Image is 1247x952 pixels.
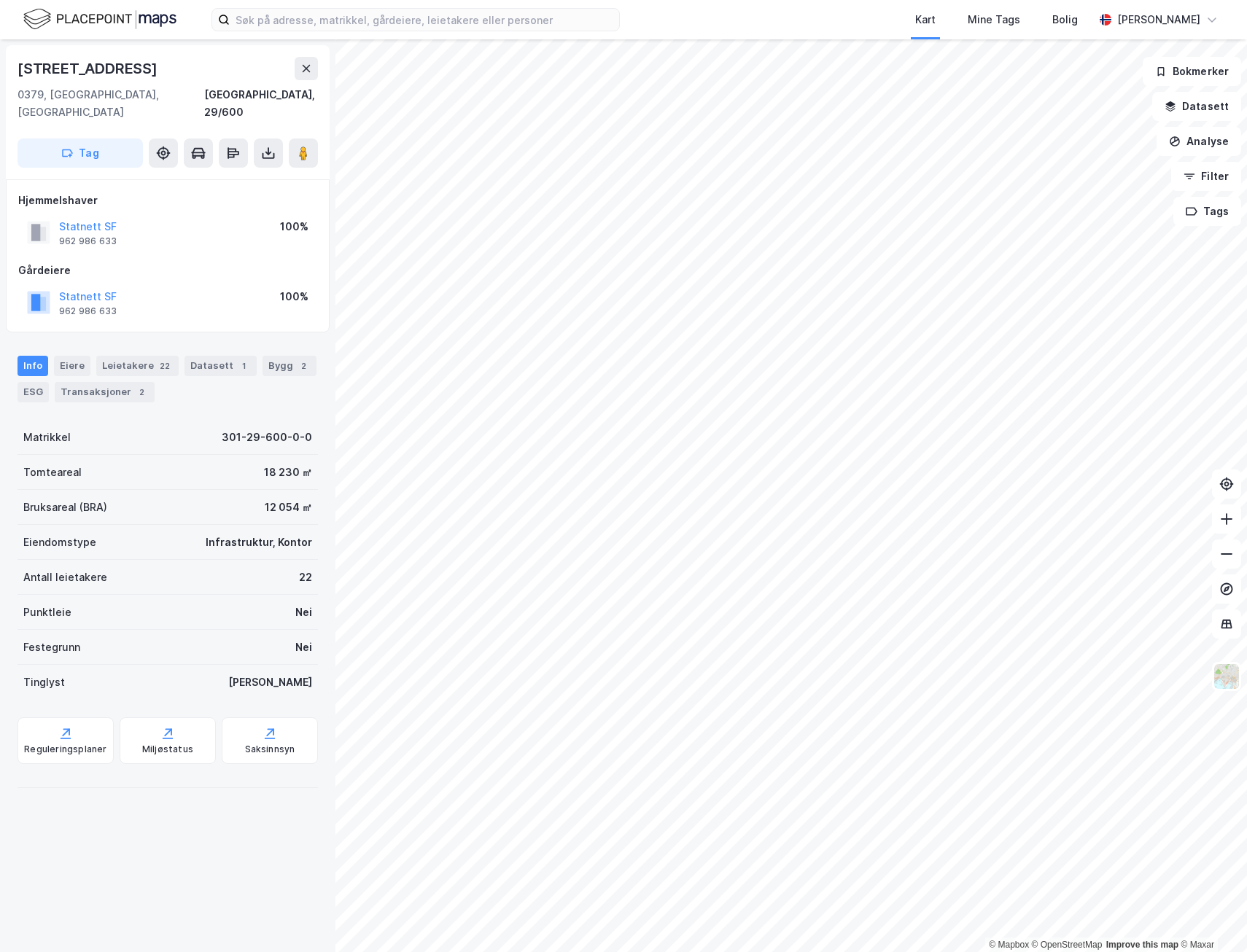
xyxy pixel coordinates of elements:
[157,359,173,373] div: 22
[280,218,308,235] div: 100%
[18,356,48,376] div: Info
[23,604,71,621] div: Punktleie
[245,744,295,755] div: Saksinnsyn
[59,235,117,247] div: 962 986 633
[295,604,312,621] div: Nei
[296,359,311,373] div: 2
[18,138,143,168] button: Tag
[222,429,312,446] div: 301-29-600-0-0
[23,569,107,586] div: Antall leietakere
[1157,127,1241,156] button: Analyse
[1117,11,1200,28] div: [PERSON_NAME]
[59,305,117,317] div: 962 986 633
[915,11,936,28] div: Kart
[263,356,316,376] div: Bygg
[55,382,155,402] div: Transaksjoner
[54,356,90,376] div: Eiere
[228,674,312,691] div: [PERSON_NAME]
[96,356,179,376] div: Leietakere
[23,639,80,656] div: Festegrunn
[18,192,317,209] div: Hjemmelshaver
[1173,197,1241,226] button: Tags
[23,7,176,32] img: logo.f888ab2527a4732fd821a326f86c7f29.svg
[23,429,71,446] div: Matrikkel
[23,674,65,691] div: Tinglyst
[265,499,312,516] div: 12 054 ㎡
[1052,11,1078,28] div: Bolig
[1213,663,1240,690] img: Z
[18,262,317,279] div: Gårdeiere
[18,57,160,80] div: [STREET_ADDRESS]
[236,359,251,373] div: 1
[204,86,318,121] div: [GEOGRAPHIC_DATA], 29/600
[1032,940,1103,950] a: OpenStreetMap
[206,534,312,551] div: Infrastruktur, Kontor
[280,288,308,305] div: 100%
[968,11,1020,28] div: Mine Tags
[23,534,96,551] div: Eiendomstype
[134,385,149,399] div: 2
[299,569,312,586] div: 22
[18,86,204,121] div: 0379, [GEOGRAPHIC_DATA], [GEOGRAPHIC_DATA]
[230,9,619,31] input: Søk på adresse, matrikkel, gårdeiere, leietakere eller personer
[18,382,49,402] div: ESG
[295,639,312,656] div: Nei
[1106,940,1178,950] a: Improve this map
[1143,57,1241,86] button: Bokmerker
[142,744,193,755] div: Miljøstatus
[1152,92,1241,121] button: Datasett
[1171,162,1241,191] button: Filter
[989,940,1029,950] a: Mapbox
[1174,882,1247,952] iframe: Chat Widget
[24,744,106,755] div: Reguleringsplaner
[264,464,312,481] div: 18 230 ㎡
[23,499,107,516] div: Bruksareal (BRA)
[184,356,257,376] div: Datasett
[23,464,82,481] div: Tomteareal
